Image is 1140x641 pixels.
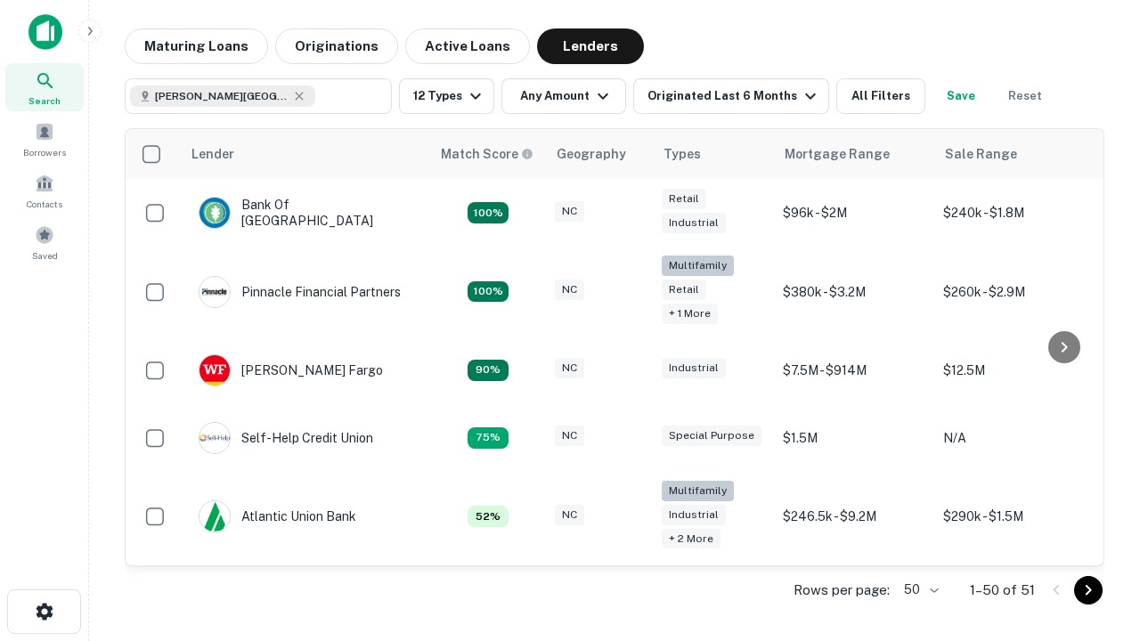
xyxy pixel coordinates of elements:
[997,78,1054,114] button: Reset
[441,144,533,164] div: Capitalize uses an advanced AI algorithm to match your search with the best lender. The match sco...
[468,506,509,527] div: Matching Properties: 7, hasApolloMatch: undefined
[181,129,430,179] th: Lender
[662,529,721,549] div: + 2 more
[557,143,626,165] div: Geography
[468,281,509,303] div: Matching Properties: 24, hasApolloMatch: undefined
[405,28,530,64] button: Active Loans
[28,93,61,108] span: Search
[199,500,356,532] div: Atlantic Union Bank
[662,256,734,276] div: Multifamily
[441,144,530,164] h6: Match Score
[199,197,412,229] div: Bank Of [GEOGRAPHIC_DATA]
[28,14,62,50] img: capitalize-icon.png
[662,189,706,209] div: Retail
[5,115,84,163] a: Borrowers
[794,580,890,601] p: Rows per page:
[199,276,401,308] div: Pinnacle Financial Partners
[934,472,1095,562] td: $290k - $1.5M
[555,426,584,446] div: NC
[774,247,934,337] td: $380k - $3.2M
[468,427,509,449] div: Matching Properties: 10, hasApolloMatch: undefined
[5,166,84,215] a: Contacts
[199,277,230,307] img: picture
[275,28,398,64] button: Originations
[191,143,234,165] div: Lender
[647,85,821,107] div: Originated Last 6 Months
[555,280,584,300] div: NC
[199,354,383,386] div: [PERSON_NAME] Fargo
[633,78,829,114] button: Originated Last 6 Months
[785,143,890,165] div: Mortgage Range
[970,580,1035,601] p: 1–50 of 51
[836,78,925,114] button: All Filters
[897,577,941,603] div: 50
[555,358,584,378] div: NC
[32,248,58,263] span: Saved
[662,426,761,446] div: Special Purpose
[555,201,584,222] div: NC
[774,129,934,179] th: Mortgage Range
[934,337,1095,404] td: $12.5M
[5,218,84,266] a: Saved
[934,129,1095,179] th: Sale Range
[774,404,934,472] td: $1.5M
[774,179,934,247] td: $96k - $2M
[555,505,584,525] div: NC
[945,143,1017,165] div: Sale Range
[27,197,62,211] span: Contacts
[546,129,653,179] th: Geography
[155,88,289,104] span: [PERSON_NAME][GEOGRAPHIC_DATA], [GEOGRAPHIC_DATA]
[430,129,546,179] th: Capitalize uses an advanced AI algorithm to match your search with the best lender. The match sco...
[125,28,268,64] button: Maturing Loans
[23,145,66,159] span: Borrowers
[5,63,84,111] a: Search
[199,501,230,531] img: picture
[664,143,701,165] div: Types
[653,129,774,179] th: Types
[399,78,494,114] button: 12 Types
[934,404,1095,472] td: N/A
[199,423,230,453] img: picture
[468,202,509,223] div: Matching Properties: 14, hasApolloMatch: undefined
[662,481,734,501] div: Multifamily
[934,179,1095,247] td: $240k - $1.8M
[662,304,718,324] div: + 1 more
[934,247,1095,337] td: $260k - $2.9M
[537,28,644,64] button: Lenders
[662,213,726,233] div: Industrial
[1074,576,1103,604] button: Go to next page
[662,280,706,300] div: Retail
[662,358,726,378] div: Industrial
[468,360,509,381] div: Matching Properties: 12, hasApolloMatch: undefined
[501,78,626,114] button: Any Amount
[932,78,989,114] button: Save your search to get updates of matches that match your search criteria.
[662,505,726,525] div: Industrial
[1051,499,1140,584] iframe: Chat Widget
[199,355,230,385] img: picture
[199,198,230,228] img: picture
[774,337,934,404] td: $7.5M - $914M
[199,422,373,454] div: Self-help Credit Union
[774,472,934,562] td: $246.5k - $9.2M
